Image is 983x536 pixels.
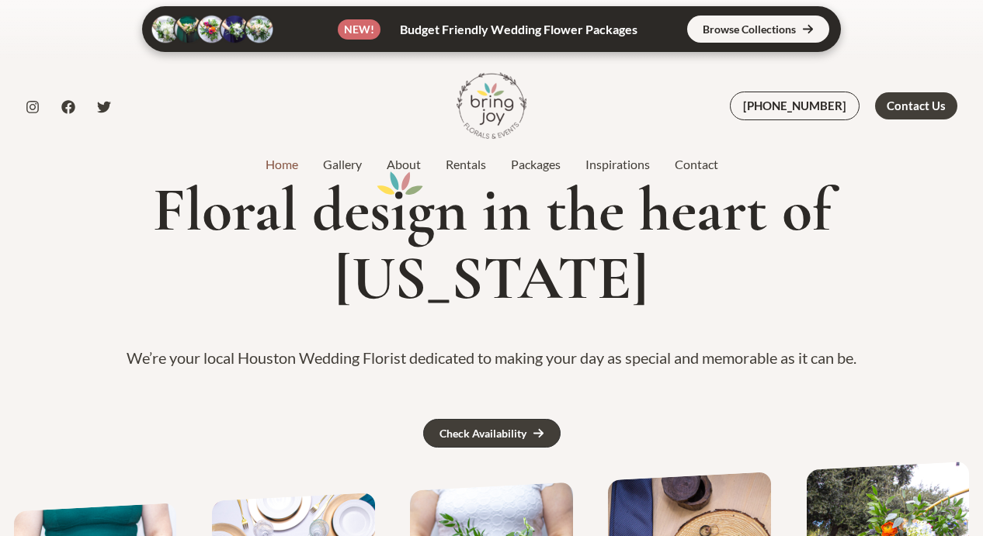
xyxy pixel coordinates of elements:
a: About [374,155,433,174]
a: Instagram [26,100,40,114]
img: Bring Joy [457,71,526,140]
p: We’re your local Houston Wedding Florist dedicated to making your day as special and memorable as... [19,344,964,372]
a: Inspirations [573,155,662,174]
a: Facebook [61,100,75,114]
a: Contact [662,155,731,174]
a: Twitter [97,100,111,114]
a: Contact Us [875,92,957,119]
nav: Site Navigation [253,153,731,176]
a: Check Availability [423,419,561,448]
a: Home [253,155,311,174]
mark: i [391,176,407,244]
h1: Floral des gn in the heart of [US_STATE] [19,176,964,313]
a: [PHONE_NUMBER] [730,92,860,120]
a: Packages [498,155,573,174]
a: Gallery [311,155,374,174]
a: Rentals [433,155,498,174]
div: Check Availability [439,428,526,439]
